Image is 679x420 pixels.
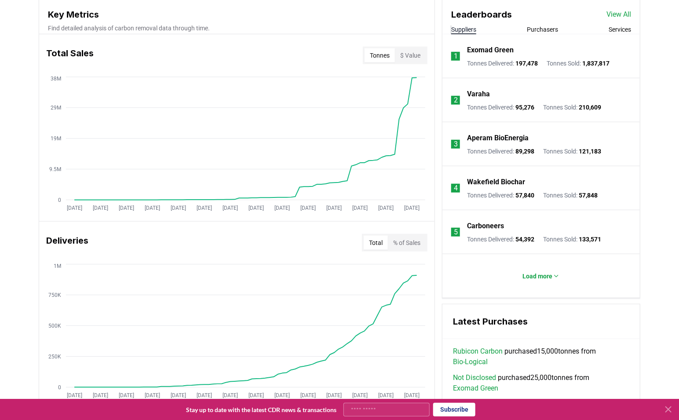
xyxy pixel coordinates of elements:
tspan: [DATE] [353,205,368,211]
tspan: 19M [51,135,61,142]
p: 4 [454,183,458,194]
button: Purchasers [527,25,558,34]
p: 3 [454,139,458,150]
tspan: [DATE] [405,205,420,211]
p: Tonnes Delivered : [467,235,534,244]
span: 54,392 [515,236,534,243]
button: % of Sales [388,236,426,250]
tspan: [DATE] [353,392,368,398]
span: 121,183 [579,148,601,155]
p: 5 [454,227,458,237]
a: Carboneers [467,221,504,231]
p: Find detailed analysis of carbon removal data through time. [48,24,426,33]
span: 133,571 [579,236,601,243]
span: 95,276 [515,104,534,111]
button: $ Value [395,48,426,62]
a: Bio-Logical [453,357,488,367]
span: 57,848 [579,192,598,199]
p: 2 [454,95,458,106]
span: 210,609 [579,104,601,111]
p: Tonnes Sold : [543,103,601,112]
p: Load more [523,272,553,281]
tspan: 1M [54,263,61,269]
button: Tonnes [365,48,395,62]
h3: Latest Purchases [453,315,629,328]
span: 197,478 [515,60,538,67]
p: Tonnes Delivered : [467,191,534,200]
span: 1,837,817 [582,60,610,67]
tspan: [DATE] [145,392,161,398]
tspan: [DATE] [119,392,135,398]
tspan: [DATE] [93,205,108,211]
tspan: 250K [48,354,61,360]
tspan: [DATE] [301,392,316,398]
h3: Leaderboards [451,8,512,21]
tspan: [DATE] [223,392,238,398]
tspan: [DATE] [327,392,342,398]
a: Exomad Green [467,45,514,55]
tspan: 9.5M [49,166,61,172]
tspan: [DATE] [67,392,82,398]
p: Tonnes Delivered : [467,147,534,156]
p: Tonnes Delivered : [467,103,534,112]
tspan: 29M [51,105,61,111]
span: 57,840 [515,192,534,199]
tspan: [DATE] [119,205,135,211]
a: Aperam BioEnergia [467,133,529,143]
tspan: [DATE] [67,205,82,211]
tspan: 750K [48,292,61,298]
p: Tonnes Sold : [543,235,601,244]
span: purchased 15,000 tonnes from [453,346,629,367]
p: Tonnes Delivered : [467,59,538,68]
tspan: 0 [58,384,61,391]
tspan: [DATE] [327,205,342,211]
p: Tonnes Sold : [543,147,601,156]
tspan: [DATE] [145,205,161,211]
p: 1 [454,51,458,62]
span: purchased 25,000 tonnes from [453,373,629,394]
button: Load more [516,267,567,285]
p: Tonnes Sold : [547,59,610,68]
tspan: [DATE] [197,392,212,398]
tspan: [DATE] [301,205,316,211]
button: Suppliers [451,25,476,34]
p: Tonnes Sold : [543,191,598,200]
span: 89,298 [515,148,534,155]
tspan: 0 [58,197,61,203]
button: Total [364,236,388,250]
tspan: [DATE] [275,205,290,211]
tspan: [DATE] [249,205,264,211]
tspan: 500K [48,323,61,329]
h3: Deliveries [46,234,88,252]
tspan: [DATE] [379,205,394,211]
tspan: [DATE] [171,392,186,398]
tspan: [DATE] [93,392,108,398]
tspan: [DATE] [405,392,420,398]
tspan: [DATE] [275,392,290,398]
tspan: [DATE] [249,392,264,398]
tspan: [DATE] [379,392,394,398]
a: Not Disclosed [453,373,496,383]
a: Wakefield Biochar [467,177,525,187]
h3: Key Metrics [48,8,426,21]
a: Varaha [467,89,490,99]
a: Rubicon Carbon [453,346,503,357]
a: Exomad Green [453,383,498,394]
tspan: [DATE] [171,205,186,211]
a: View All [606,9,631,20]
tspan: [DATE] [223,205,238,211]
button: Services [609,25,631,34]
tspan: [DATE] [197,205,212,211]
h3: Total Sales [46,47,94,64]
tspan: 38M [51,76,61,82]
